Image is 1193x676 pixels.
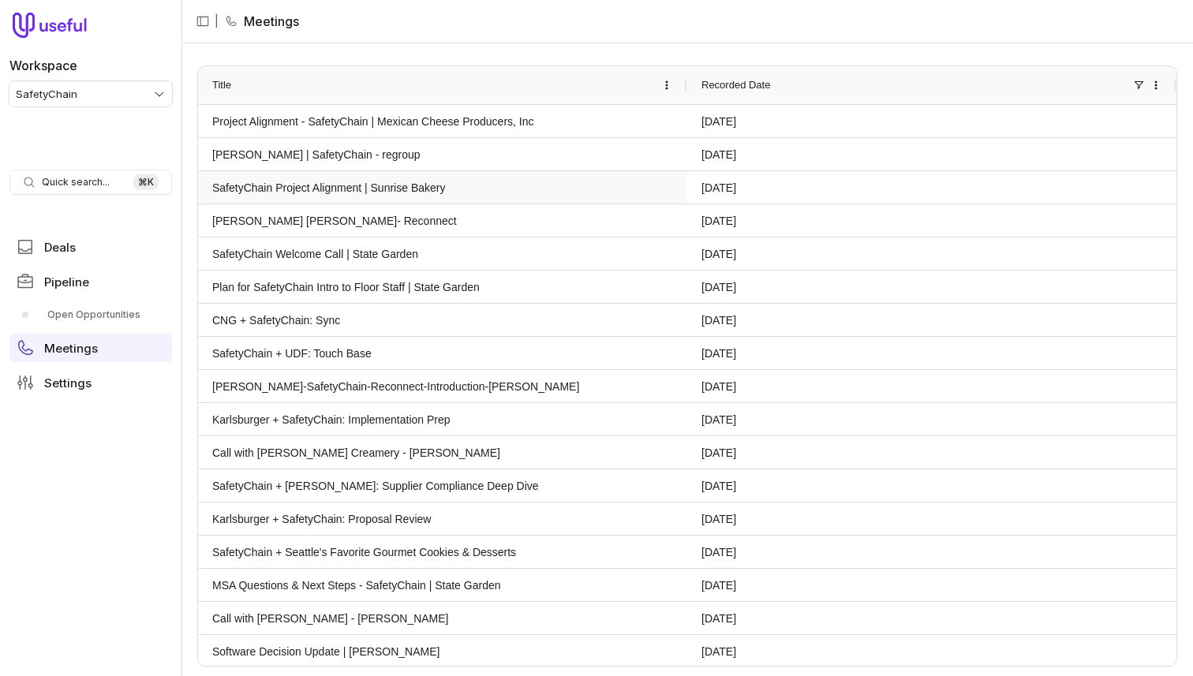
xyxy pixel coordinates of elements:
[44,241,76,253] span: Deals
[212,304,673,335] a: CNG + SafetyChain: Sync
[212,238,673,269] a: SafetyChain Welcome Call | State Garden
[701,106,1162,136] a: [DATE]
[9,368,172,397] a: Settings
[44,342,98,354] span: Meetings
[212,139,673,170] a: [PERSON_NAME] | SafetyChain - regroup
[212,76,231,95] span: Title
[212,338,673,368] a: SafetyChain + UDF: Touch Base
[191,9,215,33] button: Collapse sidebar
[212,172,673,203] a: SafetyChain Project Alignment | Sunrise Bakery
[701,603,1162,633] a: [DATE]
[701,437,1162,468] a: [DATE]
[701,304,1162,335] a: [DATE]
[9,302,172,327] div: Pipeline submenu
[212,603,673,633] a: Call with [PERSON_NAME] - [PERSON_NAME]
[212,470,673,501] a: SafetyChain + [PERSON_NAME]: Supplier Compliance Deep Dive
[9,334,172,362] a: Meetings
[212,404,673,435] a: Karlsburger + SafetyChain: Implementation Prep
[701,536,1162,567] a: [DATE]
[701,238,1162,269] a: [DATE]
[212,536,673,567] a: SafetyChain + Seattle's Favorite Gourmet Cookies & Desserts
[701,271,1162,302] a: [DATE]
[9,56,77,75] label: Workspace
[212,271,673,302] a: Plan for SafetyChain Intro to Floor Staff | State Garden
[212,503,673,534] a: Karlsburger + SafetyChain: Proposal Review
[701,470,1162,501] a: [DATE]
[133,174,159,190] kbd: ⌘ K
[212,570,673,600] a: MSA Questions & Next Steps - SafetyChain | State Garden
[701,205,1162,236] a: [DATE]
[212,437,673,468] a: Call with [PERSON_NAME] Creamery - [PERSON_NAME]
[215,12,219,31] span: |
[44,276,89,288] span: Pipeline
[225,12,299,31] li: Meetings
[701,404,1162,435] a: [DATE]
[9,267,172,296] a: Pipeline
[701,570,1162,600] a: [DATE]
[701,371,1162,401] a: [DATE]
[212,106,673,136] a: Project Alignment - SafetyChain | Mexican Cheese Producers, Inc
[212,371,673,401] a: [PERSON_NAME]-SafetyChain-Reconnect-Introduction-[PERSON_NAME]
[212,205,673,236] a: [PERSON_NAME] [PERSON_NAME]- Reconnect
[212,636,673,667] a: Software Decision Update | [PERSON_NAME]
[9,233,172,261] a: Deals
[701,636,1162,667] a: [DATE]
[701,172,1162,203] a: [DATE]
[701,139,1162,170] a: [DATE]
[44,377,92,389] span: Settings
[9,302,172,327] a: Open Opportunities
[701,338,1162,368] a: [DATE]
[701,76,770,95] span: Recorded Date
[701,503,1162,534] a: [DATE]
[42,176,110,189] span: Quick search...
